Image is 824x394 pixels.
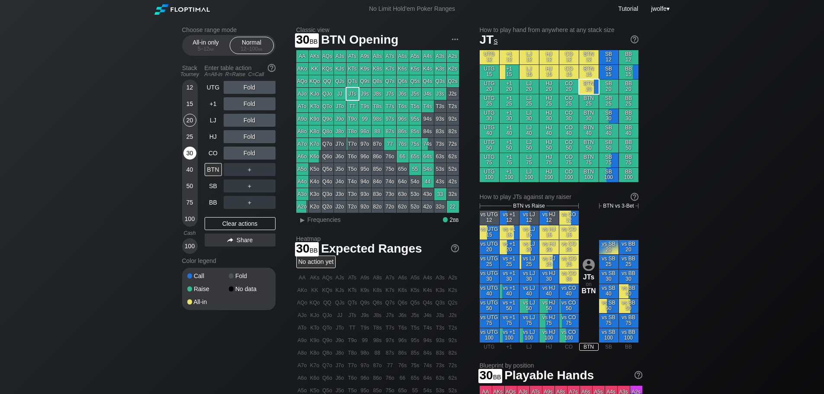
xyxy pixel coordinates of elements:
div: J9o [334,113,346,125]
div: LJ 50 [519,138,539,153]
div: KQs [321,63,333,75]
div: 66 [397,151,409,163]
div: QTo [321,100,333,112]
div: 5 – 12 [188,46,224,52]
div: BB 100 [619,168,638,182]
div: BTN 40 [579,124,599,138]
div: 53s [434,163,446,175]
div: UTG 30 [480,109,499,123]
div: 87o [372,138,384,150]
span: bb [258,46,263,52]
div: T3s [434,100,446,112]
div: +1 12 [500,50,519,64]
div: QQ [321,75,333,87]
div: 92o [359,201,371,213]
div: CO 75 [559,153,579,167]
div: Fold [224,114,276,127]
div: UTG 12 [480,50,499,64]
div: LJ 25 [519,94,539,109]
div: T6o [346,151,359,163]
h2: Choose range mode [182,26,276,33]
div: T4s [422,100,434,112]
div: ATs [346,50,359,62]
div: T9s [359,100,371,112]
div: 74o [384,176,396,188]
div: AQs [321,50,333,62]
div: QJs [334,75,346,87]
div: 98o [359,125,371,138]
div: BB 75 [619,153,638,167]
div: 62s [447,151,459,163]
div: HJ 40 [539,124,559,138]
div: J3s [434,88,446,100]
div: LJ 100 [519,168,539,182]
div: 64o [397,176,409,188]
div: 96o [359,151,371,163]
div: A=All-in R=Raise C=Call [205,71,276,77]
div: UTG 40 [480,124,499,138]
div: K4o [309,176,321,188]
div: K7o [309,138,321,150]
div: KJs [334,63,346,75]
div: K7s [384,63,396,75]
div: 43o [422,188,434,200]
div: 74s [422,138,434,150]
div: BB 40 [619,124,638,138]
div: T9o [346,113,359,125]
div: BTN 75 [579,153,599,167]
div: A9s [359,50,371,62]
div: J3o [334,188,346,200]
div: 73s [434,138,446,150]
div: A6s [397,50,409,62]
div: 73o [384,188,396,200]
div: K6s [397,63,409,75]
div: 95o [359,163,371,175]
div: Fold [229,273,270,279]
div: A8s [372,50,384,62]
div: A3s [434,50,446,62]
div: Q6s [397,75,409,87]
div: Q8o [321,125,333,138]
div: T7o [346,138,359,150]
div: AKo [296,63,308,75]
div: A8o [296,125,308,138]
div: 12 – 100 [234,46,270,52]
span: bb [310,36,318,45]
div: 43s [434,176,446,188]
div: Q2s [447,75,459,87]
div: SB 50 [599,138,619,153]
div: UTG 100 [480,168,499,182]
div: 72s [447,138,459,150]
div: 63s [434,151,446,163]
div: SB 15 [599,65,619,79]
div: 94o [359,176,371,188]
div: K9s [359,63,371,75]
div: SB 75 [599,153,619,167]
div: 75s [409,138,421,150]
div: Q9o [321,113,333,125]
div: SB 40 [599,124,619,138]
div: KTo [309,100,321,112]
div: 52s [447,163,459,175]
div: ＋ [224,196,276,209]
div: J5s [409,88,421,100]
div: Q8s [372,75,384,87]
div: K5o [309,163,321,175]
div: HJ 100 [539,168,559,182]
div: 86s [397,125,409,138]
div: T2s [447,100,459,112]
div: T3o [346,188,359,200]
div: ＋ [224,179,276,192]
div: T8s [372,100,384,112]
div: UTG 15 [480,65,499,79]
div: SB 100 [599,168,619,182]
div: J7s [384,88,396,100]
div: 85o [372,163,384,175]
div: BB 15 [619,65,638,79]
div: Q6o [321,151,333,163]
div: QTs [346,75,359,87]
div: All-in only [186,37,226,54]
div: A2o [296,201,308,213]
div: Q4o [321,176,333,188]
div: BTN 15 [579,65,599,79]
